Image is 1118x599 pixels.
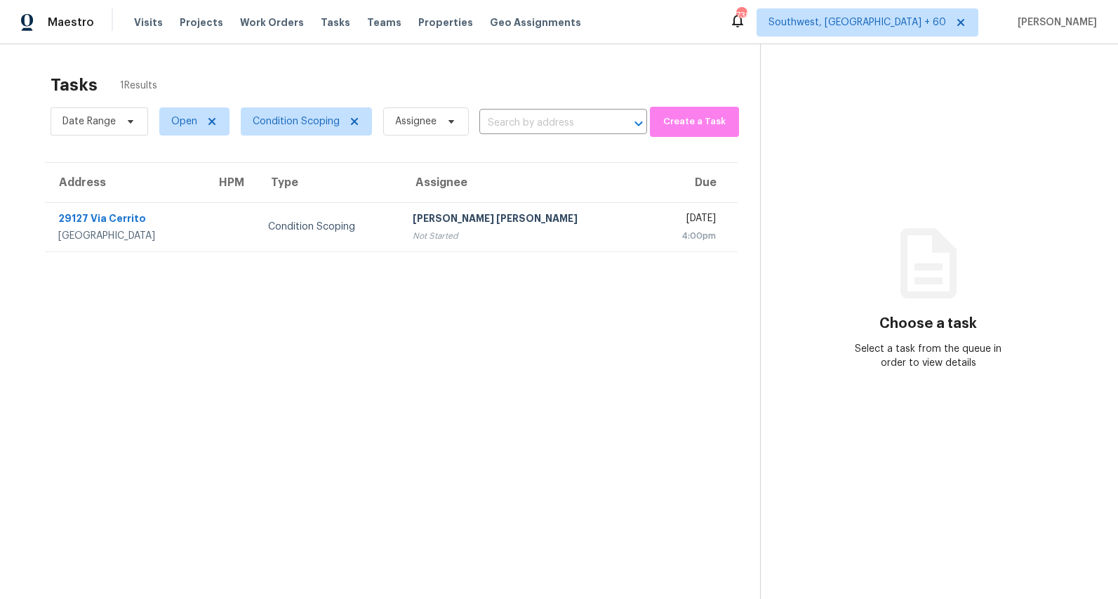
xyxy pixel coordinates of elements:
[736,8,746,22] div: 738
[45,163,205,202] th: Address
[413,229,637,243] div: Not Started
[629,114,648,133] button: Open
[1012,15,1097,29] span: [PERSON_NAME]
[51,78,98,92] h2: Tasks
[418,15,473,29] span: Properties
[395,114,437,129] span: Assignee
[660,211,716,229] div: [DATE]
[401,163,648,202] th: Assignee
[48,15,94,29] span: Maestro
[879,317,977,331] h3: Choose a task
[660,229,716,243] div: 4:00pm
[479,112,608,134] input: Search by address
[413,211,637,229] div: [PERSON_NAME] [PERSON_NAME]
[58,229,194,243] div: [GEOGRAPHIC_DATA]
[240,15,304,29] span: Work Orders
[205,163,257,202] th: HPM
[62,114,116,129] span: Date Range
[657,114,732,130] span: Create a Task
[171,114,197,129] span: Open
[490,15,581,29] span: Geo Assignments
[650,107,739,137] button: Create a Task
[120,79,157,93] span: 1 Results
[180,15,223,29] span: Projects
[768,15,946,29] span: Southwest, [GEOGRAPHIC_DATA] + 60
[253,114,340,129] span: Condition Scoping
[648,163,738,202] th: Due
[844,342,1011,370] div: Select a task from the queue in order to view details
[367,15,401,29] span: Teams
[257,163,401,202] th: Type
[268,220,390,234] div: Condition Scoping
[134,15,163,29] span: Visits
[321,18,350,27] span: Tasks
[58,211,194,229] div: 29127 Via Cerrito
